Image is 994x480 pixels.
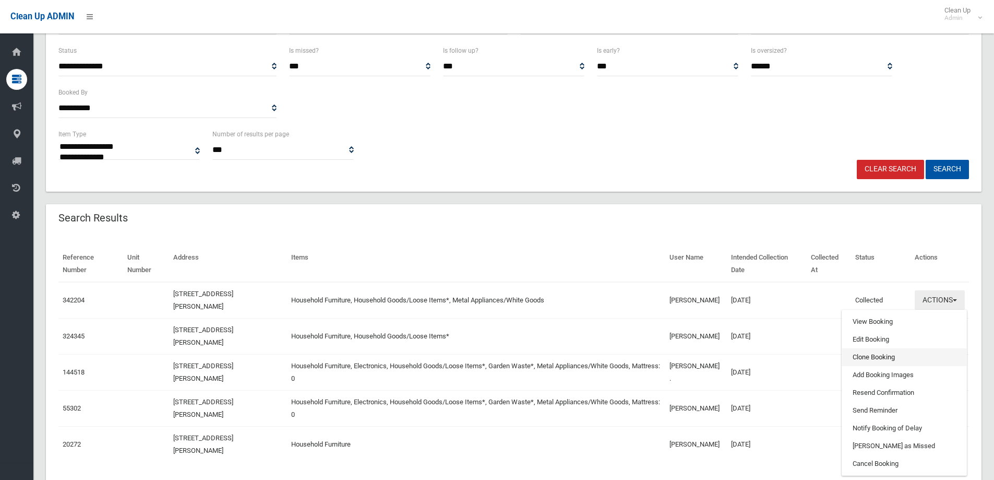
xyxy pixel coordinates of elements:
td: [DATE] [727,390,807,426]
td: [PERSON_NAME] . [665,354,727,390]
small: Admin [944,14,971,22]
th: Status [851,246,911,282]
th: Collected At [807,246,851,282]
span: Clean Up [939,6,981,22]
span: Clean Up ADMIN [10,11,74,21]
td: [DATE] [727,354,807,390]
header: Search Results [46,208,140,228]
label: Is oversized? [751,45,787,56]
label: Status [58,45,77,56]
a: View Booking [842,313,966,331]
td: Household Furniture, Household Goods/Loose Items*, Metal Appliances/White Goods [287,282,665,319]
a: [STREET_ADDRESS][PERSON_NAME] [173,326,233,346]
a: [STREET_ADDRESS][PERSON_NAME] [173,290,233,310]
td: Household Furniture [287,426,665,462]
label: Number of results per page [212,128,289,140]
th: Unit Number [123,246,169,282]
th: Reference Number [58,246,123,282]
a: 342204 [63,296,85,304]
td: Household Furniture, Household Goods/Loose Items* [287,318,665,354]
td: [PERSON_NAME] [665,282,727,319]
a: 144518 [63,368,85,376]
td: [PERSON_NAME] [665,318,727,354]
td: Household Furniture, Electronics, Household Goods/Loose Items*, Garden Waste*, Metal Appliances/W... [287,354,665,390]
td: [DATE] [727,426,807,462]
a: 20272 [63,440,81,448]
a: Add Booking Images [842,366,966,384]
label: Is missed? [289,45,319,56]
td: [DATE] [727,318,807,354]
th: Items [287,246,665,282]
a: Clear Search [857,160,924,179]
th: Address [169,246,287,282]
a: Resend Confirmation [842,384,966,402]
label: Item Type [58,128,86,140]
td: Collected [851,282,911,319]
a: Send Reminder [842,402,966,419]
a: Cancel Booking [842,455,966,473]
a: [STREET_ADDRESS][PERSON_NAME] [173,398,233,418]
label: Is early? [597,45,620,56]
button: Search [926,160,969,179]
th: Actions [911,246,969,282]
td: [DATE] [727,282,807,319]
th: User Name [665,246,727,282]
a: Edit Booking [842,331,966,348]
td: Household Furniture, Electronics, Household Goods/Loose Items*, Garden Waste*, Metal Appliances/W... [287,390,665,426]
button: Actions [915,290,965,310]
label: Booked By [58,87,88,98]
a: [STREET_ADDRESS][PERSON_NAME] [173,434,233,454]
td: [PERSON_NAME] [665,426,727,462]
a: Clone Booking [842,348,966,366]
a: 324345 [63,332,85,340]
a: 55302 [63,404,81,412]
a: [PERSON_NAME] as Missed [842,437,966,455]
a: [STREET_ADDRESS][PERSON_NAME] [173,362,233,382]
a: Notify Booking of Delay [842,419,966,437]
label: Is follow up? [443,45,478,56]
th: Intended Collection Date [727,246,807,282]
td: [PERSON_NAME] [665,390,727,426]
